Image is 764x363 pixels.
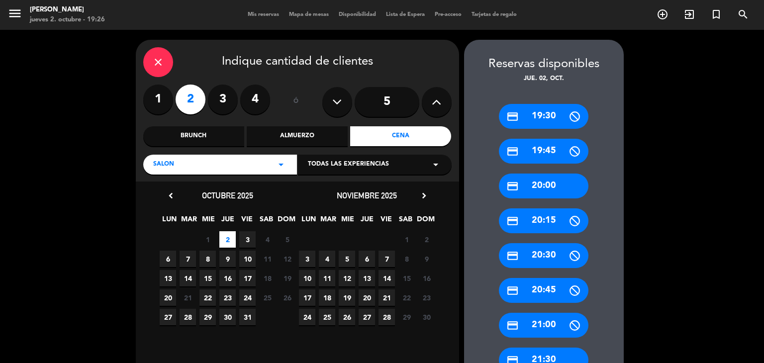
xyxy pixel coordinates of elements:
span: 7 [180,251,196,267]
i: chevron_right [419,190,429,201]
span: 21 [180,289,196,306]
div: 20:00 [499,174,588,198]
div: jue. 02, oct. [464,74,624,84]
span: MAR [320,213,336,230]
span: 4 [259,231,276,248]
span: 6 [359,251,375,267]
span: 12 [279,251,295,267]
i: credit_card [506,110,519,123]
span: 2 [418,231,435,248]
i: arrow_drop_down [275,159,287,171]
span: LUN [300,213,317,230]
i: credit_card [506,145,519,158]
span: 16 [418,270,435,286]
div: jueves 2. octubre - 19:26 [30,15,105,25]
span: 24 [299,309,315,325]
i: turned_in_not [710,8,722,20]
span: 8 [199,251,216,267]
span: 9 [219,251,236,267]
span: 17 [299,289,315,306]
span: 18 [259,270,276,286]
i: search [737,8,749,20]
i: credit_card [506,215,519,227]
span: 10 [299,270,315,286]
span: 15 [199,270,216,286]
div: 20:30 [499,243,588,268]
span: Tarjetas de regalo [467,12,522,17]
i: add_circle_outline [657,8,668,20]
span: JUE [359,213,375,230]
i: menu [7,6,22,21]
button: menu [7,6,22,24]
span: SALON [153,160,174,170]
span: Mapa de mesas [284,12,334,17]
span: 5 [339,251,355,267]
span: 17 [239,270,256,286]
i: exit_to_app [683,8,695,20]
span: 14 [180,270,196,286]
span: 27 [160,309,176,325]
div: Indique cantidad de clientes [143,47,452,77]
i: arrow_drop_down [430,159,442,171]
span: 27 [359,309,375,325]
span: 8 [398,251,415,267]
span: 18 [319,289,335,306]
label: 2 [176,85,205,114]
span: 21 [379,289,395,306]
span: Pre-acceso [430,12,467,17]
span: 14 [379,270,395,286]
span: 4 [319,251,335,267]
div: Almuerzo [247,126,348,146]
span: 26 [279,289,295,306]
span: 9 [418,251,435,267]
span: 23 [219,289,236,306]
span: 7 [379,251,395,267]
span: 22 [199,289,216,306]
span: 29 [199,309,216,325]
div: Brunch [143,126,244,146]
span: 23 [418,289,435,306]
span: octubre 2025 [202,190,253,200]
i: credit_card [506,180,519,192]
label: 4 [240,85,270,114]
span: Todas las experiencias [308,160,389,170]
span: SAB [397,213,414,230]
span: 25 [259,289,276,306]
span: Disponibilidad [334,12,381,17]
span: 30 [219,309,236,325]
span: 20 [359,289,375,306]
span: LUN [161,213,178,230]
span: DOM [417,213,433,230]
i: credit_card [506,250,519,262]
span: VIE [378,213,394,230]
span: 11 [319,270,335,286]
span: VIE [239,213,255,230]
div: ó [280,85,312,119]
span: MIE [339,213,356,230]
span: 28 [180,309,196,325]
span: DOM [278,213,294,230]
span: 15 [398,270,415,286]
span: 1 [199,231,216,248]
span: SAB [258,213,275,230]
span: Mis reservas [243,12,284,17]
div: Reservas disponibles [464,55,624,74]
div: 20:45 [499,278,588,303]
span: 3 [299,251,315,267]
span: 19 [279,270,295,286]
span: 31 [239,309,256,325]
label: 3 [208,85,238,114]
label: 1 [143,85,173,114]
span: 13 [160,270,176,286]
span: JUE [219,213,236,230]
span: MAR [181,213,197,230]
span: 2 [219,231,236,248]
span: 6 [160,251,176,267]
span: 20 [160,289,176,306]
span: 5 [279,231,295,248]
div: 19:30 [499,104,588,129]
div: Cena [350,126,451,146]
span: Lista de Espera [381,12,430,17]
div: 20:15 [499,208,588,233]
span: 13 [359,270,375,286]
